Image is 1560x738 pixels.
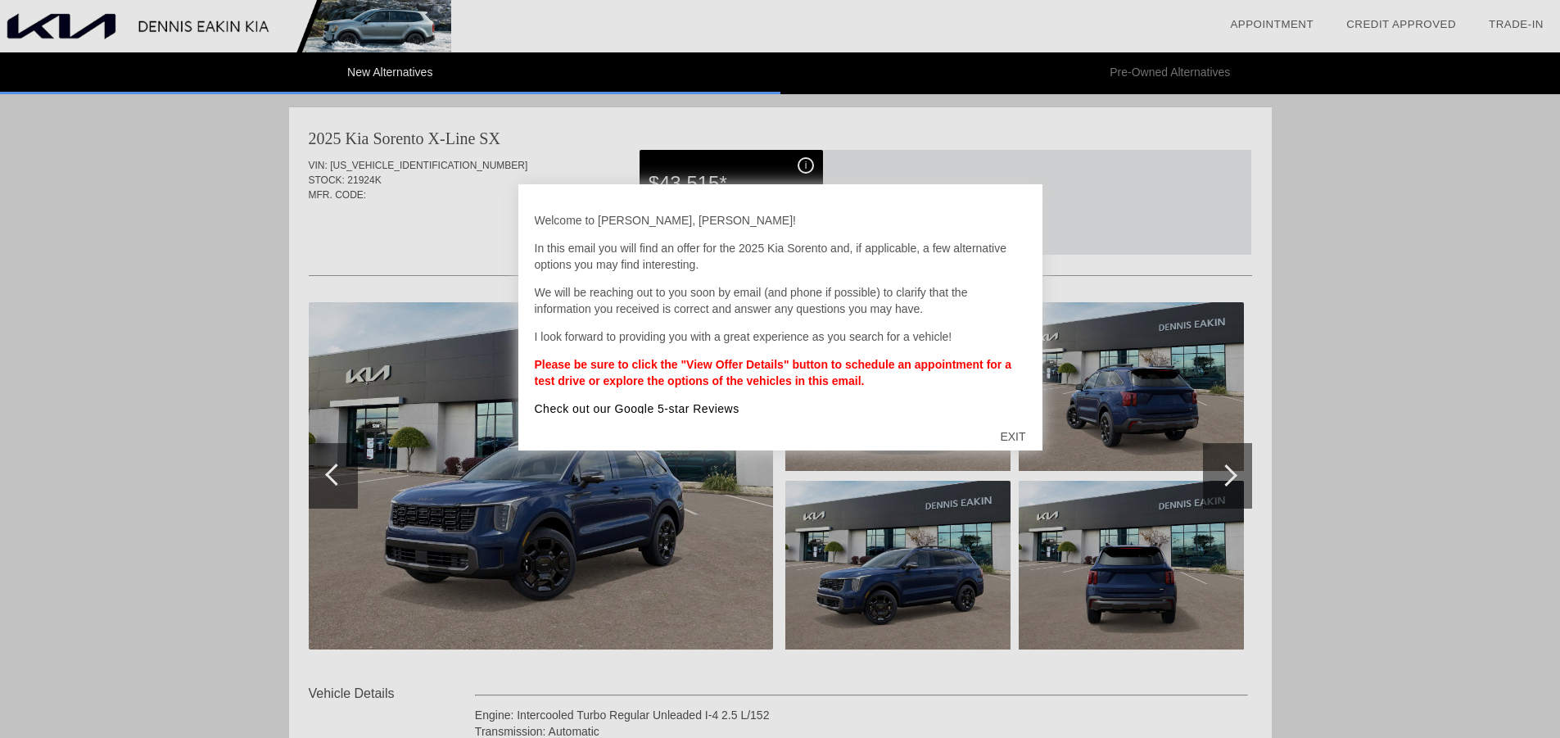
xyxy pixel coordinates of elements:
a: Check out our Google 5-star Reviews [535,402,739,415]
a: Credit Approved [1346,18,1456,30]
p: Welcome to [PERSON_NAME], [PERSON_NAME]! [535,212,1026,229]
p: We will be reaching out to you soon by email (and phone if possible) to clarify that the informat... [535,284,1026,317]
p: In this email you will find an offer for the 2025 Kia Sorento and, if applicable, a few alternati... [535,240,1026,273]
a: Trade-In [1489,18,1544,30]
a: Appointment [1230,18,1314,30]
p: I look forward to providing you with a great experience as you search for a vehicle! [535,328,1026,345]
strong: Please be sure to click the "View Offer Details" button to schedule an appointment for a test dri... [535,358,1011,387]
div: EXIT [983,412,1042,461]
